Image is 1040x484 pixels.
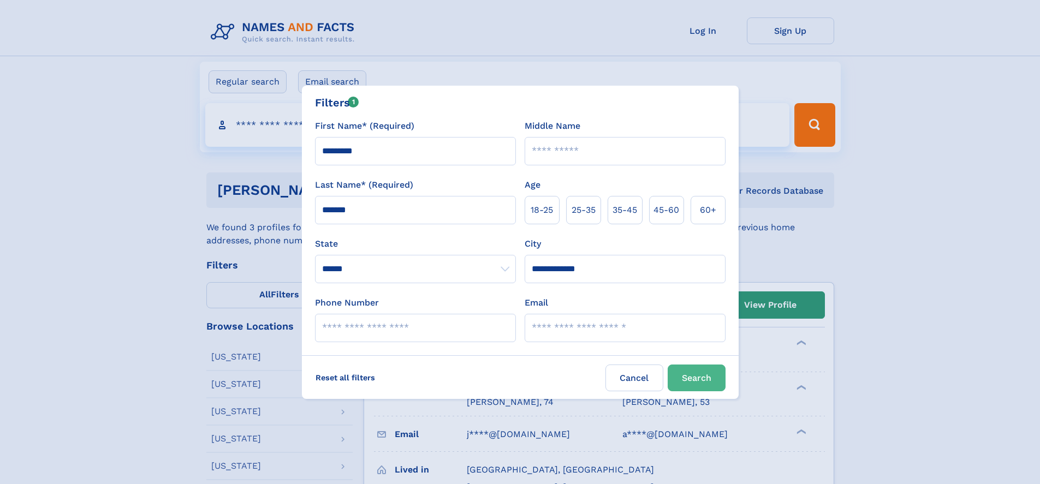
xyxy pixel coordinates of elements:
[315,94,359,111] div: Filters
[315,178,413,192] label: Last Name* (Required)
[525,296,548,309] label: Email
[613,204,637,217] span: 35‑45
[531,204,553,217] span: 18‑25
[315,296,379,309] label: Phone Number
[308,365,382,391] label: Reset all filters
[605,365,663,391] label: Cancel
[525,178,540,192] label: Age
[315,119,414,133] label: First Name* (Required)
[700,204,716,217] span: 60+
[315,237,516,250] label: State
[525,237,541,250] label: City
[668,365,726,391] button: Search
[653,204,679,217] span: 45‑60
[572,204,596,217] span: 25‑35
[525,119,580,133] label: Middle Name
